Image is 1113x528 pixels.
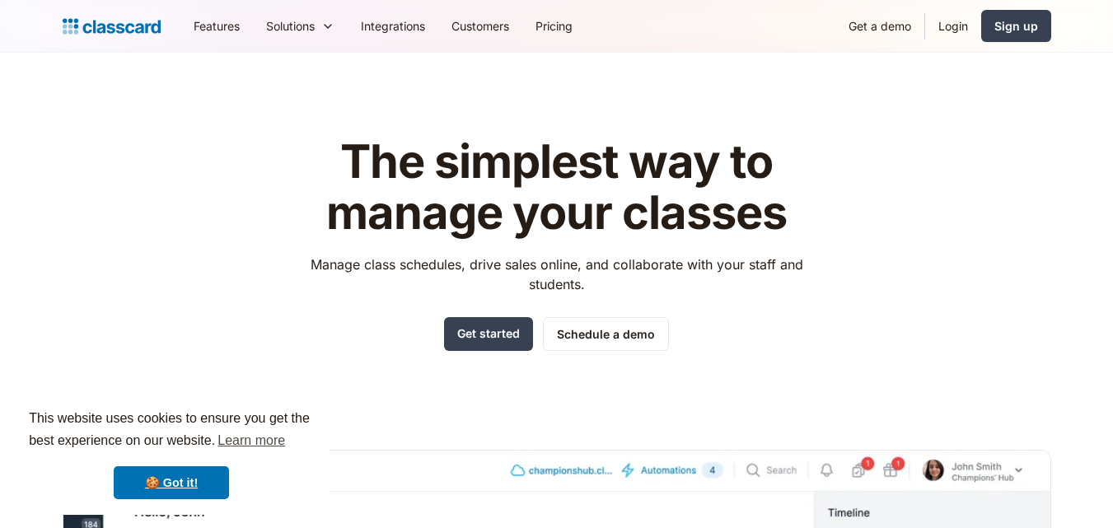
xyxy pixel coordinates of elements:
[114,466,229,499] a: dismiss cookie message
[295,137,818,238] h1: The simplest way to manage your classes
[835,7,924,44] a: Get a demo
[994,17,1038,35] div: Sign up
[925,7,981,44] a: Login
[266,17,315,35] div: Solutions
[29,409,314,453] span: This website uses cookies to ensure you get the best experience on our website.
[348,7,438,44] a: Integrations
[13,393,330,515] div: cookieconsent
[180,7,253,44] a: Features
[215,428,288,453] a: learn more about cookies
[295,255,818,294] p: Manage class schedules, drive sales online, and collaborate with your staff and students.
[444,317,533,351] a: Get started
[522,7,586,44] a: Pricing
[543,317,669,351] a: Schedule a demo
[63,15,161,38] a: home
[981,10,1051,42] a: Sign up
[253,7,348,44] div: Solutions
[438,7,522,44] a: Customers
